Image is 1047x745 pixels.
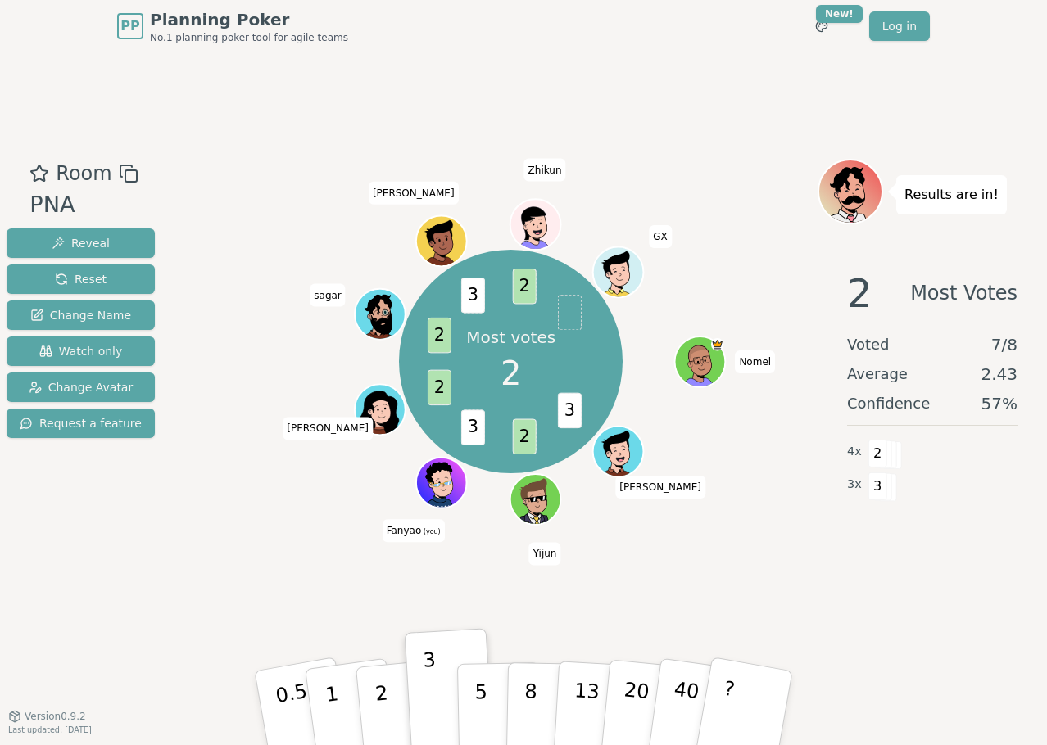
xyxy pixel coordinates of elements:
[428,318,451,353] span: 2
[283,417,373,440] span: Click to change your name
[20,415,142,431] span: Request a feature
[7,372,155,402] button: Change Avatar
[649,225,672,248] span: Click to change your name
[904,183,999,206] p: Results are in!
[150,8,348,31] span: Planning Poker
[25,710,86,723] span: Version 0.9.2
[868,472,887,500] span: 3
[991,333,1018,356] span: 7 / 8
[847,476,862,494] span: 3 x
[150,31,348,44] span: No.1 planning poker tool for agile teams
[8,725,92,734] span: Last updated: [DATE]
[847,363,908,386] span: Average
[421,528,441,535] span: (you)
[117,8,348,44] a: PPPlanning PokerNo.1 planning poker tool for agile teams
[461,410,485,445] span: 3
[7,336,155,366] button: Watch only
[847,333,890,356] span: Voted
[310,283,346,306] span: Click to change your name
[910,273,1018,313] span: Most Votes
[428,370,451,405] span: 2
[847,273,872,313] span: 2
[847,443,862,461] span: 4 x
[30,307,131,323] span: Change Name
[120,16,139,36] span: PP
[7,264,155,294] button: Reset
[7,300,155,330] button: Change Name
[868,440,887,467] span: 2
[369,181,459,204] span: Click to change your name
[7,409,155,438] button: Request a feature
[8,710,86,723] button: Version0.9.2
[39,343,123,359] span: Watch only
[711,338,723,350] span: Nomel is the host
[512,419,536,454] span: 2
[981,392,1018,415] span: 57 %
[29,159,49,188] button: Add as favourite
[807,11,836,41] button: New!
[512,269,536,304] span: 2
[558,393,582,428] span: 3
[29,188,138,222] div: PNA
[55,271,107,287] span: Reset
[461,278,485,313] span: 3
[7,228,155,258] button: Reveal
[383,519,445,542] span: Click to change your name
[423,648,441,738] p: 3
[29,379,134,395] span: Change Avatar
[529,542,561,565] span: Click to change your name
[869,11,930,41] a: Log in
[816,5,863,23] div: New!
[52,235,110,251] span: Reveal
[615,476,705,499] span: Click to change your name
[735,350,775,373] span: Click to change your name
[466,326,555,349] p: Most votes
[847,392,930,415] span: Confidence
[981,363,1018,386] span: 2.43
[501,349,521,398] span: 2
[56,159,111,188] span: Room
[524,158,566,181] span: Click to change your name
[418,458,465,506] button: Click to change your avatar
